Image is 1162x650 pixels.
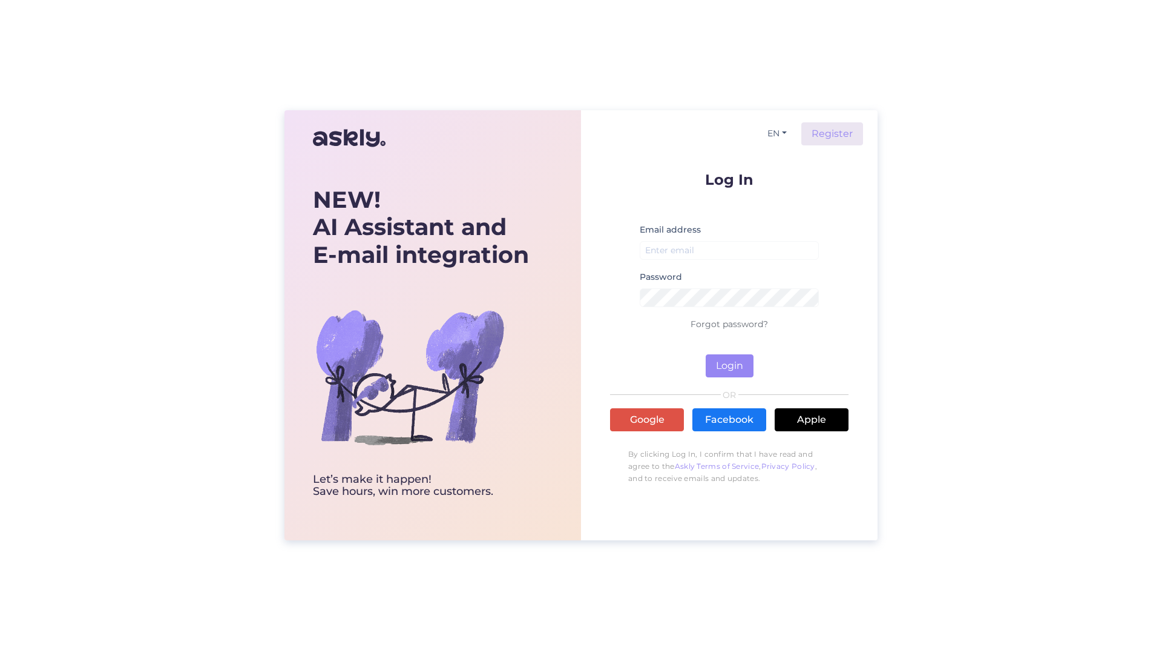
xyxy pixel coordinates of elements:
[640,241,819,260] input: Enter email
[313,185,381,214] b: NEW!
[610,408,684,431] a: Google
[640,271,682,284] label: Password
[692,408,766,431] a: Facebook
[675,462,760,471] a: Askly Terms of Service
[640,224,701,236] label: Email address
[761,462,815,471] a: Privacy Policy
[763,125,792,142] button: EN
[313,280,507,474] img: bg-askly
[801,122,863,145] a: Register
[313,474,529,498] div: Let’s make it happen! Save hours, win more customers.
[706,354,753,377] button: Login
[775,408,849,431] a: Apple
[610,442,849,491] p: By clicking Log In, I confirm that I have read and agree to the , , and to receive emails and upd...
[313,186,529,269] div: AI Assistant and E-mail integration
[721,391,738,399] span: OR
[313,124,386,153] img: Askly
[610,172,849,187] p: Log In
[691,319,768,330] a: Forgot password?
